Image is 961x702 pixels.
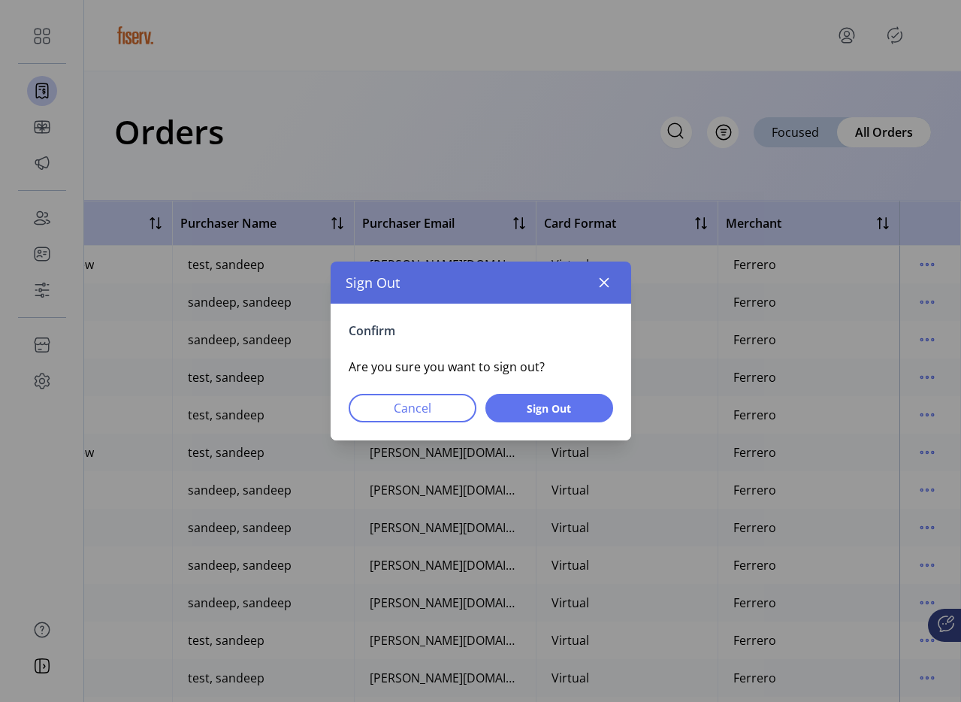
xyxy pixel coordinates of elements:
span: Sign Out [505,401,594,416]
button: Sign Out [485,394,613,422]
p: Confirm [349,322,613,340]
span: Cancel [368,399,457,417]
button: Cancel [349,394,476,422]
p: Are you sure you want to sign out? [349,358,613,376]
span: Sign Out [346,273,400,293]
